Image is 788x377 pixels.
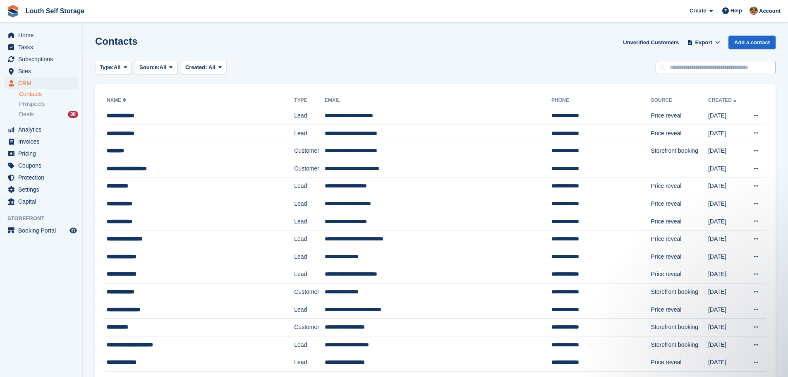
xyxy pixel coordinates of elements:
[708,336,745,354] td: [DATE]
[294,94,324,107] th: Type
[4,172,78,183] a: menu
[651,354,708,372] td: Price reveal
[18,148,68,159] span: Pricing
[4,148,78,159] a: menu
[651,213,708,231] td: Price reveal
[325,94,551,107] th: Email
[294,336,324,354] td: Lead
[19,110,78,119] a: Deals 38
[18,196,68,207] span: Capital
[7,5,19,17] img: stora-icon-8386f47178a22dfd0bd8f6a31ec36ba5ce8667c1dd55bd0f319d3a0aa187defe.svg
[651,178,708,195] td: Price reveal
[685,36,722,49] button: Export
[22,4,88,18] a: Louth Self Storage
[294,142,324,160] td: Customer
[18,53,68,65] span: Subscriptions
[4,136,78,147] a: menu
[551,94,651,107] th: Phone
[708,178,745,195] td: [DATE]
[294,354,324,372] td: Lead
[708,160,745,178] td: [DATE]
[95,61,132,74] button: Type: All
[100,63,114,72] span: Type:
[68,226,78,235] a: Preview store
[294,283,324,301] td: Customer
[708,125,745,142] td: [DATE]
[4,77,78,89] a: menu
[294,231,324,248] td: Lead
[208,64,216,70] span: All
[294,107,324,125] td: Lead
[708,301,745,319] td: [DATE]
[160,63,167,72] span: All
[728,36,776,49] a: Add a contact
[18,29,68,41] span: Home
[18,124,68,135] span: Analytics
[18,77,68,89] span: CRM
[135,61,177,74] button: Source: All
[4,124,78,135] a: menu
[18,41,68,53] span: Tasks
[708,107,745,125] td: [DATE]
[4,196,78,207] a: menu
[750,7,758,15] img: Andy Smith
[708,213,745,231] td: [DATE]
[651,142,708,160] td: Storefront booking
[651,283,708,301] td: Storefront booking
[708,248,745,266] td: [DATE]
[708,142,745,160] td: [DATE]
[708,231,745,248] td: [DATE]
[759,7,781,15] span: Account
[19,110,34,118] span: Deals
[7,214,82,223] span: Storefront
[4,53,78,65] a: menu
[651,195,708,213] td: Price reveal
[4,184,78,195] a: menu
[185,64,207,70] span: Created:
[107,97,128,103] a: Name
[651,94,708,107] th: Source
[19,90,78,98] a: Contacts
[651,125,708,142] td: Price reveal
[708,354,745,372] td: [DATE]
[294,301,324,319] td: Lead
[18,225,68,236] span: Booking Portal
[651,266,708,283] td: Price reveal
[4,65,78,77] a: menu
[651,336,708,354] td: Storefront booking
[181,61,226,74] button: Created: All
[651,107,708,125] td: Price reveal
[4,225,78,236] a: menu
[651,248,708,266] td: Price reveal
[708,266,745,283] td: [DATE]
[708,319,745,336] td: [DATE]
[731,7,742,15] span: Help
[4,160,78,171] a: menu
[139,63,159,72] span: Source:
[651,301,708,319] td: Price reveal
[18,172,68,183] span: Protection
[4,29,78,41] a: menu
[651,231,708,248] td: Price reveal
[4,41,78,53] a: menu
[708,195,745,213] td: [DATE]
[95,36,138,47] h1: Contacts
[708,283,745,301] td: [DATE]
[294,248,324,266] td: Lead
[620,36,682,49] a: Unverified Customers
[294,213,324,231] td: Lead
[651,319,708,336] td: Storefront booking
[18,65,68,77] span: Sites
[294,266,324,283] td: Lead
[114,63,121,72] span: All
[68,111,78,118] div: 38
[294,160,324,178] td: Customer
[294,195,324,213] td: Lead
[690,7,706,15] span: Create
[18,136,68,147] span: Invoices
[294,125,324,142] td: Lead
[294,178,324,195] td: Lead
[708,97,738,103] a: Created
[695,38,712,47] span: Export
[18,160,68,171] span: Coupons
